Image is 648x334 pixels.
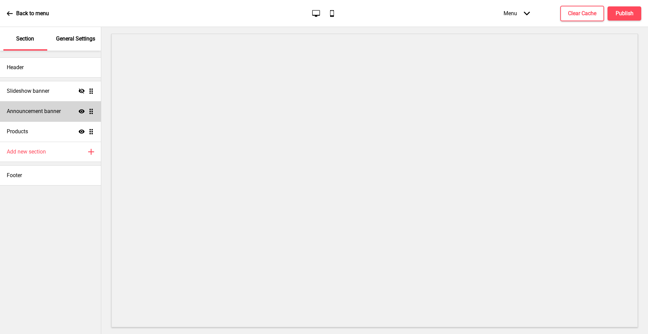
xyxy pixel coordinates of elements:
[497,3,537,23] div: Menu
[7,87,49,95] h4: Slideshow banner
[607,6,641,21] button: Publish
[7,4,49,23] a: Back to menu
[560,6,604,21] button: Clear Cache
[7,148,46,156] h4: Add new section
[16,35,34,43] p: Section
[16,10,49,17] p: Back to menu
[7,128,28,135] h4: Products
[7,64,24,71] h4: Header
[568,10,596,17] h4: Clear Cache
[7,172,22,179] h4: Footer
[616,10,633,17] h4: Publish
[56,35,95,43] p: General Settings
[7,108,61,115] h4: Announcement banner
